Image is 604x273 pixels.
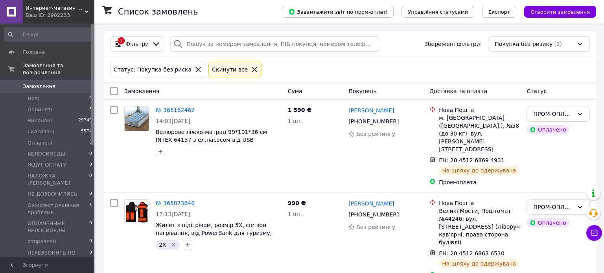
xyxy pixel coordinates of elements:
[28,117,52,124] span: Виконані
[533,203,574,211] div: ПРОМ-ОПЛАТА
[527,125,569,134] div: Оплачено
[516,8,596,15] a: Створити замовлення
[439,259,519,268] div: На шляху до одержувача
[89,139,92,147] span: 0
[124,199,149,224] a: Фото товару
[125,200,149,224] img: Фото товару
[348,88,376,94] span: Покупець
[170,36,380,52] input: Пошук за номером замовлення, ПІБ покупця, номером телефону, Email, номером накладної
[118,7,198,16] h1: Список замовлень
[170,242,177,248] svg: Видалити мітку
[429,88,487,94] span: Доставка та оплата
[439,178,520,186] div: Пром-оплата
[28,161,66,169] span: ЖДУТ ОПЛАТУ
[156,129,267,143] a: Велюрове ліжко-матрац 99*191*36 см INTEX 64157 з ел.насосом від USB
[89,220,92,234] span: 0
[28,202,89,216] span: Ожидают решения проблемы
[439,157,505,163] span: ЕН: 20 4512 6869 4931
[348,211,399,218] span: [PHONE_NUMBER]
[125,106,149,131] img: Фото товару
[288,107,312,113] span: 1 590 ₴
[356,131,395,137] span: Без рейтингу
[28,238,56,245] span: отправлен
[554,41,562,47] span: (2)
[26,12,94,19] div: Ваш ID: 2902233
[89,202,92,216] span: 1
[89,150,92,158] span: 0
[408,9,468,15] span: Управління статусами
[527,218,569,227] div: Оплачено
[439,106,520,114] div: Нова Пошта
[28,249,89,264] span: ПЕРЕЗВОНИТЬ ПО НАЛИЧИЮ
[23,62,94,76] span: Замовлення та повідомлення
[156,107,195,113] a: № 366162462
[424,40,482,48] span: Збережені фільтри:
[439,166,519,175] div: На шляху до одержувача
[439,114,520,153] div: м. [GEOGRAPHIC_DATA] ([GEOGRAPHIC_DATA].), №58 (до 30 кг): вул. [PERSON_NAME][STREET_ADDRESS]
[530,9,590,15] span: Створити замовлення
[112,65,193,74] div: Статус: Покупка без риска
[356,224,395,230] span: Без рейтингу
[527,88,547,94] span: Статус
[124,88,159,94] span: Замовлення
[210,65,249,74] div: Cкинути все
[439,250,505,257] span: ЕН: 20 4512 6863 6510
[89,249,92,264] span: 0
[401,6,474,18] button: Управління статусами
[282,6,394,18] button: Завантажити звіт по пром-оплаті
[28,172,89,187] span: НАЛОЖКА [PERSON_NAME]
[288,118,303,124] span: 1 шт.
[89,95,92,102] span: 0
[524,6,596,18] button: Створити замовлення
[23,83,55,90] span: Замовлення
[288,88,302,94] span: Cума
[348,118,399,125] span: [PHONE_NUMBER]
[28,150,65,158] span: ВЕЛОСИПЕДЫ
[28,106,52,113] span: Прийняті
[156,200,195,206] a: № 365873646
[89,238,92,245] span: 0
[89,172,92,187] span: 0
[159,242,166,248] span: 2Х
[439,207,520,246] div: Великі Мости, Поштомат №44246: вул. [STREET_ADDRESS] (Ліворуч кав'ярні, права сторона будівлі)
[89,161,92,169] span: 0
[28,139,52,147] span: Оплачені
[89,191,92,198] span: 0
[348,200,394,207] a: [PERSON_NAME]
[23,49,45,56] span: Головна
[156,222,272,244] a: Жилет з підігрівом, розмір 5Х, сім зон нагрівання, від PowerBank для туризму, риболовлі, відпочинку
[482,6,517,18] button: Експорт
[533,110,574,118] div: ПРОМ-ОПЛАТА
[26,5,85,12] span: Интернет-магазин "МИШКА"
[288,211,303,217] span: 1 шт.
[4,27,93,42] input: Пошук
[348,106,394,114] a: [PERSON_NAME]
[495,40,552,48] span: Покупка без ризику
[156,211,190,217] span: 17:13[DATE]
[28,128,54,135] span: Скасовані
[78,117,92,124] span: 29749
[488,9,510,15] span: Експорт
[156,118,190,124] span: 14:03[DATE]
[89,106,92,113] span: 5
[28,220,89,234] span: ОПЛАЧЕННЫЕ ВЕЛОСИПЕДЫ
[288,8,387,15] span: Завантажити звіт по пром-оплаті
[439,199,520,207] div: Нова Пошта
[28,95,39,102] span: Нові
[28,191,77,198] span: НЕ ДОЗВОНИЛИСЬ
[81,128,92,135] span: 5574
[125,40,149,48] span: Фільтри
[124,106,149,131] a: Фото товару
[586,225,602,241] button: Чат з покупцем
[288,200,306,206] span: 990 ₴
